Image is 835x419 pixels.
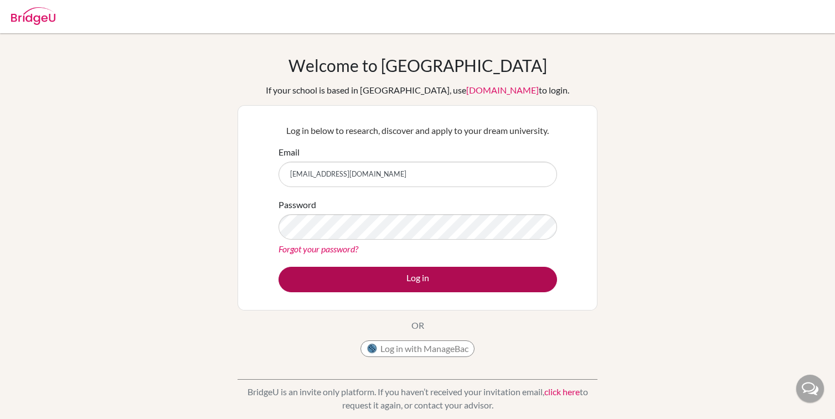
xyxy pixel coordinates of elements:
a: [DOMAIN_NAME] [466,85,539,95]
label: Password [279,198,316,211]
button: Log in with ManageBac [360,340,475,357]
p: OR [411,319,424,332]
a: click here [544,386,580,397]
span: Help [25,8,48,18]
p: BridgeU is an invite only platform. If you haven’t received your invitation email, to request it ... [238,385,597,412]
h1: Welcome to [GEOGRAPHIC_DATA] [288,55,547,75]
div: If your school is based in [GEOGRAPHIC_DATA], use to login. [266,84,569,97]
img: Bridge-U [11,7,55,25]
button: Log in [279,267,557,292]
label: Email [279,146,300,159]
p: Log in below to research, discover and apply to your dream university. [279,124,557,137]
a: Forgot your password? [279,244,358,254]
